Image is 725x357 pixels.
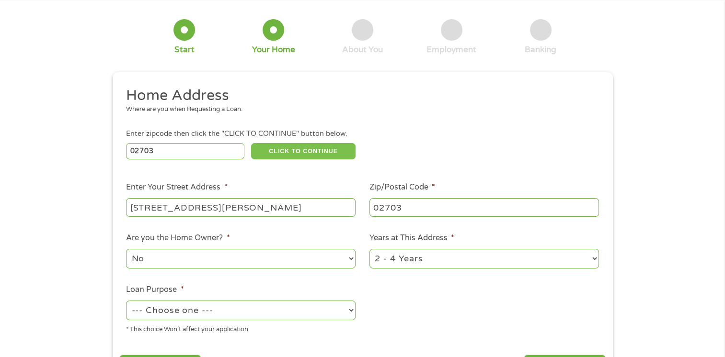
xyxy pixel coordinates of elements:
[126,233,230,243] label: Are you the Home Owner?
[126,285,184,295] label: Loan Purpose
[369,233,454,243] label: Years at This Address
[369,182,435,192] label: Zip/Postal Code
[342,45,383,55] div: About You
[251,143,356,159] button: CLICK TO CONTINUE
[252,45,295,55] div: Your Home
[126,86,592,105] h2: Home Address
[126,143,244,159] input: Enter Zipcode (e.g 01510)
[426,45,476,55] div: Employment
[525,45,556,55] div: Banking
[174,45,195,55] div: Start
[126,322,356,335] div: * This choice Won’t affect your application
[126,198,356,216] input: 1 Main Street
[126,129,598,139] div: Enter zipcode then click the "CLICK TO CONTINUE" button below.
[126,105,592,114] div: Where are you when Requesting a Loan.
[126,182,227,192] label: Enter Your Street Address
